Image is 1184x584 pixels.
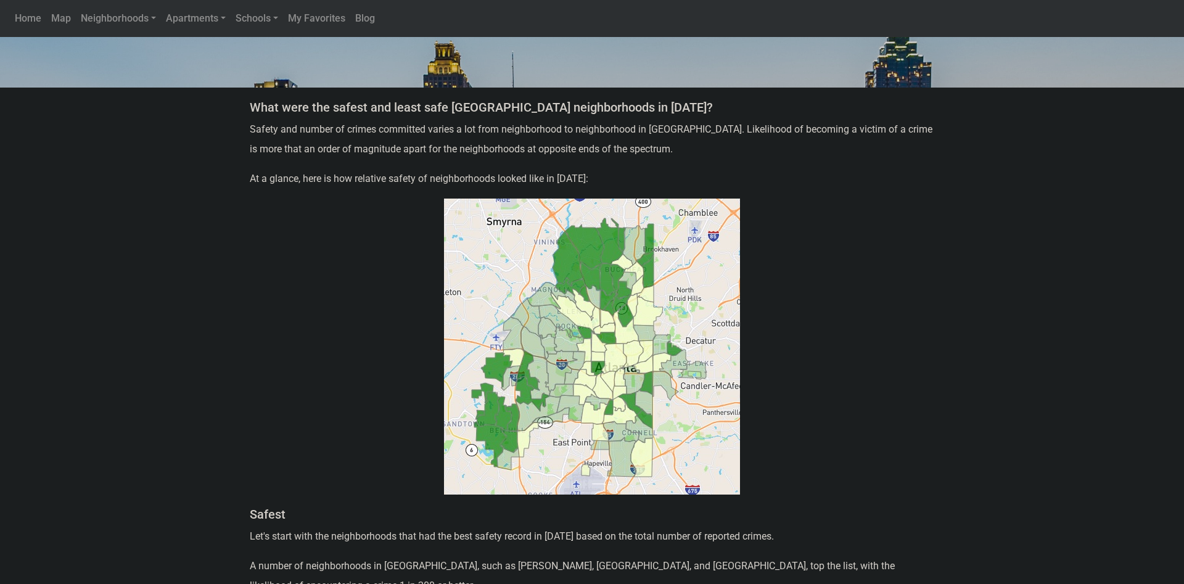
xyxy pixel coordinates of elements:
[166,12,218,24] span: Apartments
[51,12,71,24] span: Map
[350,6,380,31] a: Blog
[288,12,345,24] span: My Favorites
[250,527,934,546] p: Let's start with the neighborhoods that had the best safety record in [DATE] based on the total n...
[355,12,375,24] span: Blog
[76,6,161,31] a: Neighborhoods
[81,12,149,24] span: Neighborhoods
[46,6,76,31] a: Map
[250,100,934,115] h5: What were the safest and least safe [GEOGRAPHIC_DATA] neighborhoods in [DATE]?
[250,507,934,522] h5: Safest
[10,6,46,31] a: Home
[15,12,41,24] span: Home
[250,120,934,159] p: Safety and number of crimes committed varies a lot from neighborhood to neighborhood in [GEOGRAPH...
[283,6,350,31] a: My Favorites
[250,169,934,189] p: At a glance, here is how relative safety of neighborhoods looked like in [DATE]:
[231,6,283,31] a: Schools
[161,6,231,31] a: Apartments
[444,199,740,495] img: Atlanta safety map 2021
[236,12,271,24] span: Schools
